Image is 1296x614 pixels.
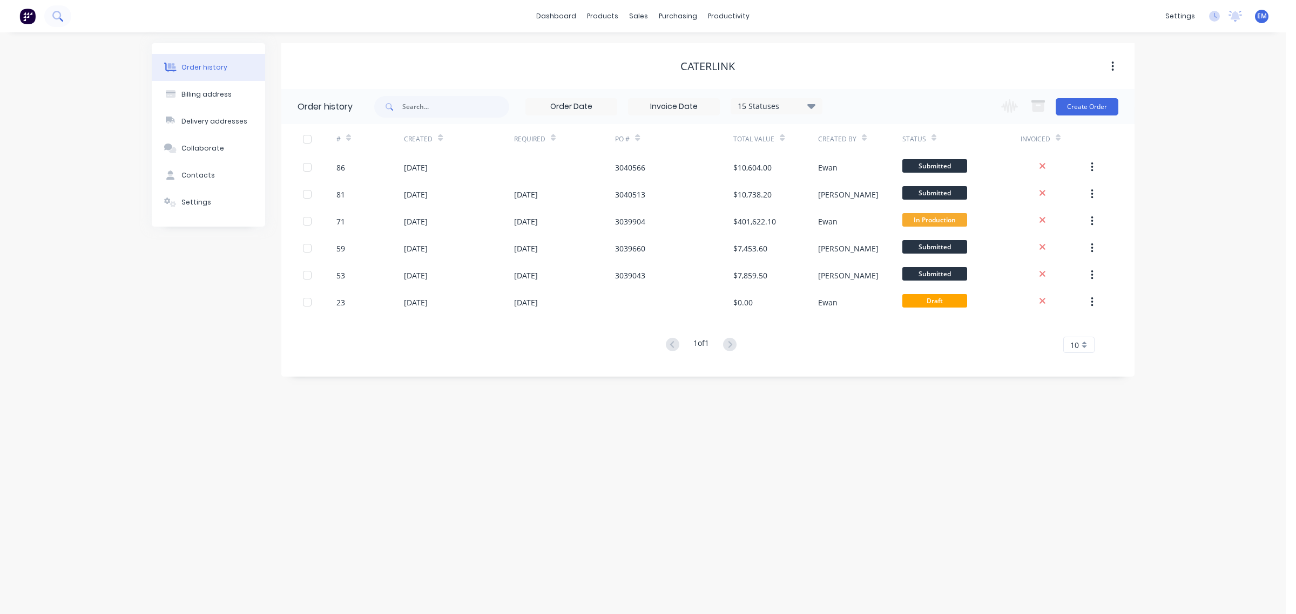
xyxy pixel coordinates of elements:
a: dashboard [531,8,582,24]
button: Billing address [152,81,265,108]
div: [DATE] [514,216,538,227]
div: [DATE] [404,216,428,227]
span: 10 [1070,339,1079,351]
button: Create Order [1056,98,1118,115]
button: Collaborate [152,135,265,162]
span: Submitted [902,240,967,254]
div: Required [514,134,545,144]
div: Caterlink [680,60,735,73]
div: Total Value [733,124,818,154]
div: Contacts [181,170,215,180]
div: PO # [615,134,630,144]
span: In Production [902,213,967,227]
div: Order history [181,63,227,72]
div: Delivery addresses [181,117,247,126]
div: sales [624,8,653,24]
div: [DATE] [514,270,538,281]
div: Created [404,134,433,144]
div: Ewan [818,216,838,227]
button: Delivery addresses [152,108,265,135]
div: 3039043 [615,270,645,281]
div: [DATE] [514,189,538,200]
div: # [336,134,341,144]
span: Submitted [902,159,967,173]
div: products [582,8,624,24]
div: [PERSON_NAME] [818,243,879,254]
div: PO # [615,124,733,154]
span: Submitted [902,267,967,281]
div: [DATE] [404,243,428,254]
div: Total Value [733,134,774,144]
div: purchasing [653,8,703,24]
input: Order Date [526,99,617,115]
span: Submitted [902,186,967,200]
div: # [336,124,404,154]
div: [DATE] [404,162,428,173]
div: 3039904 [615,216,645,227]
div: $10,604.00 [733,162,772,173]
button: Contacts [152,162,265,189]
div: [PERSON_NAME] [818,189,879,200]
div: Collaborate [181,144,224,153]
div: Created By [818,124,902,154]
div: $7,453.60 [733,243,767,254]
input: Invoice Date [629,99,719,115]
div: Billing address [181,90,232,99]
div: 53 [336,270,345,281]
div: Ewan [818,162,838,173]
span: EM [1257,11,1267,21]
div: [DATE] [514,243,538,254]
div: [DATE] [404,297,428,308]
div: Status [902,124,1021,154]
div: 1 of 1 [693,337,709,353]
div: Created [404,124,514,154]
div: Invoiced [1021,124,1088,154]
span: Draft [902,294,967,308]
div: 3040566 [615,162,645,173]
div: $7,859.50 [733,270,767,281]
div: [DATE] [514,297,538,308]
div: 81 [336,189,345,200]
div: Settings [181,197,211,207]
div: settings [1160,8,1200,24]
div: [PERSON_NAME] [818,270,879,281]
div: Ewan [818,297,838,308]
div: 3040513 [615,189,645,200]
div: Created By [818,134,856,144]
div: [DATE] [404,270,428,281]
div: Required [514,124,616,154]
button: Order history [152,54,265,81]
div: Status [902,134,926,144]
div: $401,622.10 [733,216,776,227]
button: Settings [152,189,265,216]
div: $10,738.20 [733,189,772,200]
input: Search... [402,96,509,118]
div: 59 [336,243,345,254]
div: 23 [336,297,345,308]
div: 3039660 [615,243,645,254]
div: Invoiced [1021,134,1050,144]
div: [DATE] [404,189,428,200]
div: Order history [298,100,353,113]
div: productivity [703,8,755,24]
div: $0.00 [733,297,753,308]
div: 71 [336,216,345,227]
div: 86 [336,162,345,173]
img: Factory [19,8,36,24]
div: 15 Statuses [731,100,822,112]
